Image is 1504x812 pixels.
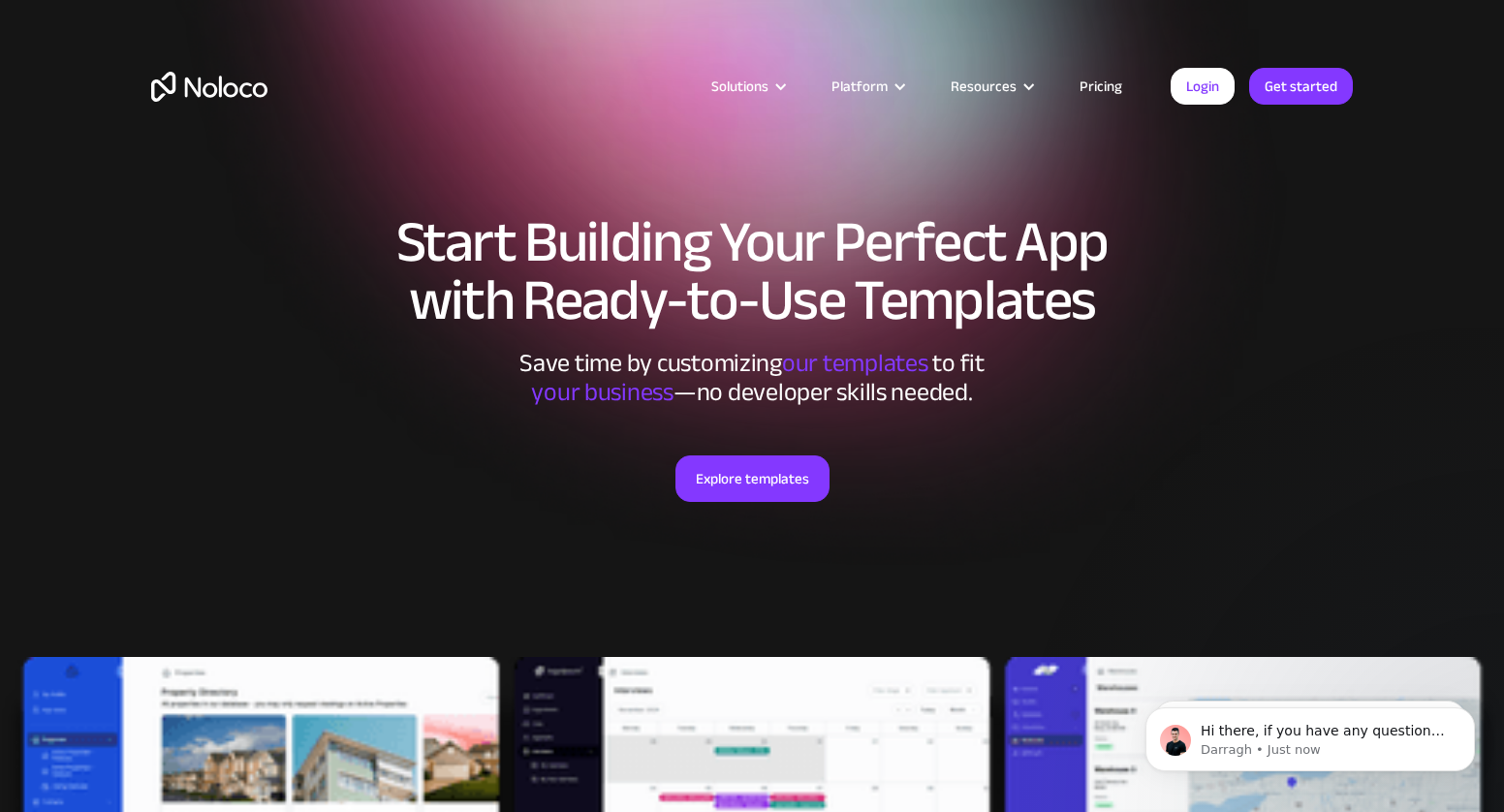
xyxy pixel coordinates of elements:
a: Explore templates [675,455,830,502]
div: Resources [926,74,1055,99]
div: Platform [807,74,926,99]
div: Resources [951,74,1017,99]
h1: Start Building Your Perfect App with Ready-to-Use Templates [151,213,1353,329]
span: your business [531,368,674,416]
div: Solutions [711,74,768,99]
a: Get started [1249,68,1353,105]
span: our templates [782,339,928,387]
a: Pricing [1055,74,1146,99]
iframe: Intercom notifications message [1116,667,1504,802]
a: home [151,72,267,102]
div: Platform [831,74,888,99]
div: Solutions [687,74,807,99]
div: Save time by customizing to fit ‍ —no developer skills needed. [461,349,1043,407]
a: Login [1171,68,1235,105]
